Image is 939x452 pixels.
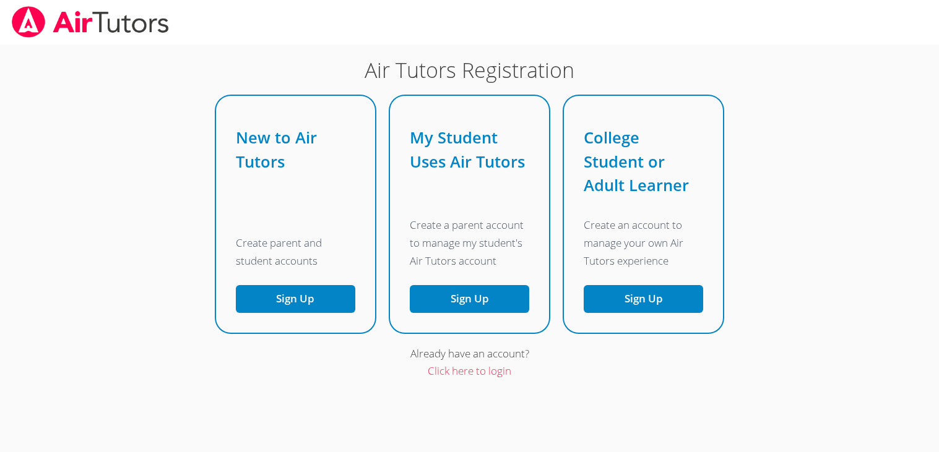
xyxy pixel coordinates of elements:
h2: College Student or Adult Learner [584,126,703,197]
a: Sign Up [410,285,529,313]
span: Air Tutors [450,151,525,172]
h2: My Student Uses [410,126,529,173]
a: Click here to login [428,364,511,378]
img: airtutors_banner-c4298cdbf04f3fff15de1276eac7730deb9818008684d7c2e4769d2f7ddbe033.png [11,6,170,38]
button: Sign Up [584,285,703,313]
div: Already have an account? [216,345,723,363]
p: Create an account to manage your own Air Tutors experience [584,216,703,270]
button: Sign Up [236,285,355,313]
p: Create a parent account to manage my student's Air Tutors account [410,216,529,270]
h1: Air Tutors Registration [216,54,723,86]
p: Create parent and student accounts [236,234,355,270]
h2: New to Air Tutors [236,126,355,173]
